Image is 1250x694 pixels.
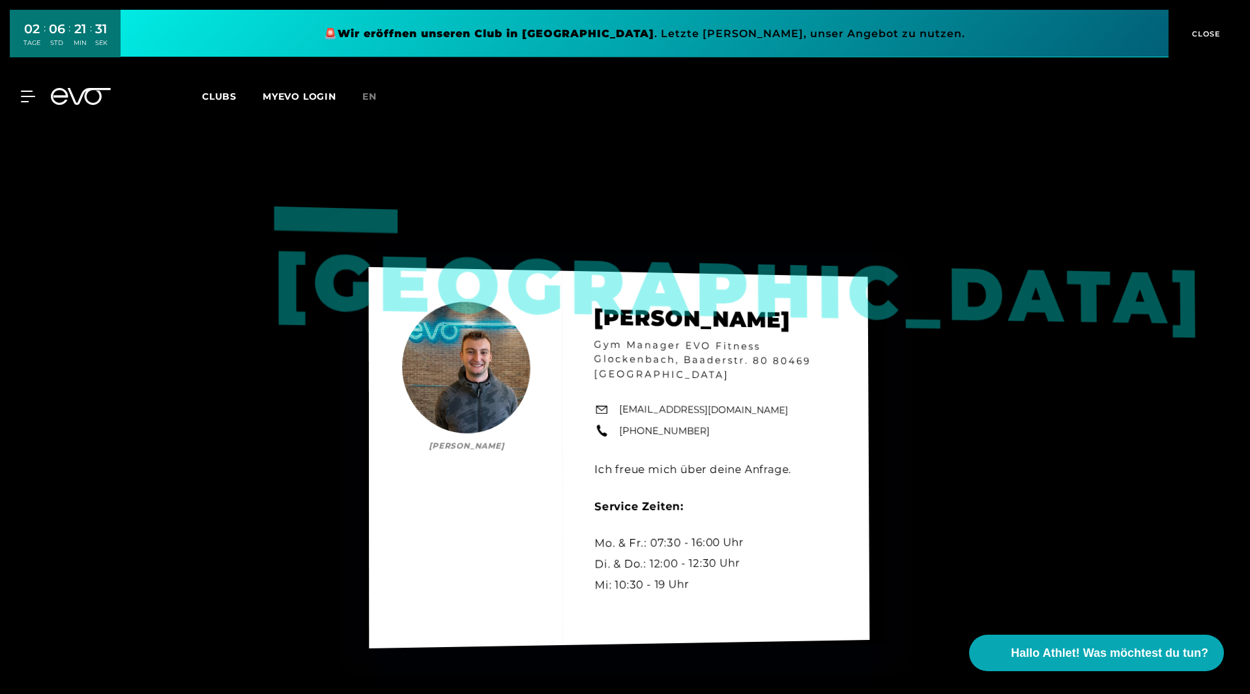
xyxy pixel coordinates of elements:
[68,21,70,55] div: :
[263,91,336,102] a: MYEVO LOGIN
[49,38,65,48] div: STD
[362,89,392,104] a: en
[23,20,40,38] div: 02
[619,402,788,418] a: [EMAIL_ADDRESS][DOMAIN_NAME]
[619,424,710,439] a: [PHONE_NUMBER]
[74,38,87,48] div: MIN
[202,91,237,102] span: Clubs
[1011,644,1208,662] span: Hallo Athlet! Was möchtest du tun?
[23,38,40,48] div: TAGE
[90,21,92,55] div: :
[362,91,377,102] span: en
[1189,28,1221,40] span: CLOSE
[95,38,108,48] div: SEK
[1169,10,1240,57] button: CLOSE
[969,635,1224,671] button: Hallo Athlet! Was möchtest du tun?
[74,20,87,38] div: 21
[49,20,65,38] div: 06
[95,20,108,38] div: 31
[202,90,263,102] a: Clubs
[44,21,46,55] div: :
